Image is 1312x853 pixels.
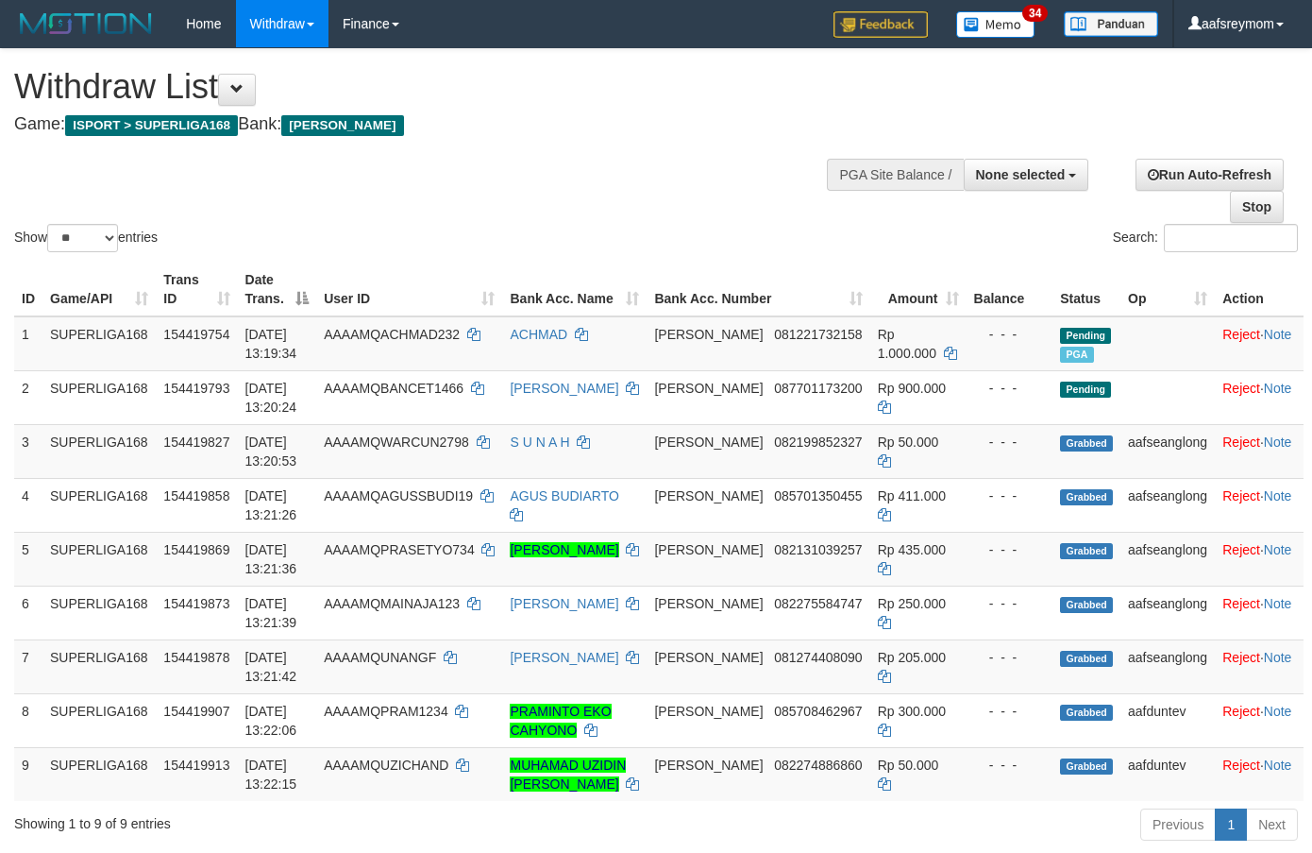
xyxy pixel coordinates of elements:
[14,316,42,371] td: 1
[163,435,229,450] span: 154419827
[1264,327,1292,342] a: Note
[281,115,403,136] span: [PERSON_NAME]
[245,435,297,469] span: [DATE] 13:20:53
[1215,478,1304,532] td: ·
[1215,586,1304,640] td: ·
[654,542,763,557] span: [PERSON_NAME]
[774,435,862,450] span: Copy 082199852327 to clipboard
[1215,532,1304,586] td: ·
[654,327,763,342] span: [PERSON_NAME]
[1215,370,1304,424] td: ·
[974,325,1046,344] div: - - -
[14,115,856,134] h4: Game: Bank:
[1264,596,1292,611] a: Note
[163,381,229,396] span: 154419793
[1120,747,1215,801] td: aafduntev
[1215,693,1304,747] td: ·
[324,542,475,557] span: AAAAMQPRASETYO734
[245,381,297,415] span: [DATE] 13:20:24
[974,594,1046,613] div: - - -
[654,758,763,773] span: [PERSON_NAME]
[42,640,156,693] td: SUPERLIGA168
[324,327,460,342] span: AAAAMQACHMAD232
[1120,532,1215,586] td: aafseanglong
[1215,316,1304,371] td: ·
[1264,758,1292,773] a: Note
[1264,488,1292,503] a: Note
[1120,263,1215,316] th: Op: activate to sort column ascending
[878,381,946,396] span: Rp 900.000
[14,586,42,640] td: 6
[42,316,156,371] td: SUPERLIGA168
[163,650,229,665] span: 154419878
[1222,758,1260,773] a: Reject
[14,424,42,478] td: 3
[1140,809,1216,841] a: Previous
[163,704,229,719] span: 154419907
[510,596,618,611] a: [PERSON_NAME]
[833,11,928,38] img: Feedback.jpg
[14,640,42,693] td: 7
[14,370,42,424] td: 2
[502,263,647,316] th: Bank Acc. Name: activate to sort column ascending
[1222,381,1260,396] a: Reject
[163,758,229,773] span: 154419913
[1022,5,1048,22] span: 34
[1120,586,1215,640] td: aafseanglong
[878,596,946,611] span: Rp 250.000
[42,586,156,640] td: SUPERLIGA168
[14,807,532,833] div: Showing 1 to 9 of 9 entries
[245,596,297,630] span: [DATE] 13:21:39
[1222,327,1260,342] a: Reject
[238,263,317,316] th: Date Trans.: activate to sort column descending
[774,488,862,503] span: Copy 085701350455 to clipboard
[1215,747,1304,801] td: ·
[510,381,618,396] a: [PERSON_NAME]
[1060,382,1111,398] span: Pending
[324,381,463,396] span: AAAAMQBANCET1466
[774,704,862,719] span: Copy 085708462967 to clipboard
[42,747,156,801] td: SUPERLIGA168
[42,424,156,478] td: SUPERLIGA168
[654,435,763,450] span: [PERSON_NAME]
[163,542,229,557] span: 154419869
[1215,640,1304,693] td: ·
[510,327,567,342] a: ACHMAD
[156,263,237,316] th: Trans ID: activate to sort column ascending
[14,224,158,252] label: Show entries
[654,381,763,396] span: [PERSON_NAME]
[1264,542,1292,557] a: Note
[245,327,297,361] span: [DATE] 13:19:34
[65,115,238,136] span: ISPORT > SUPERLIGA168
[1222,704,1260,719] a: Reject
[324,704,448,719] span: AAAAMQPRAM1234
[774,542,862,557] span: Copy 082131039257 to clipboard
[14,747,42,801] td: 9
[974,379,1046,398] div: - - -
[324,488,473,503] span: AAAAMQAGUSSBUDI19
[878,704,946,719] span: Rp 300.000
[510,650,618,665] a: [PERSON_NAME]
[47,224,118,252] select: Showentries
[1060,705,1113,721] span: Grabbed
[1222,650,1260,665] a: Reject
[324,758,448,773] span: AAAAMQUZICHAND
[42,693,156,747] td: SUPERLIGA168
[1264,704,1292,719] a: Note
[1264,435,1292,450] a: Note
[1120,424,1215,478] td: aafseanglong
[974,702,1046,721] div: - - -
[956,11,1035,38] img: Button%20Memo.svg
[245,488,297,522] span: [DATE] 13:21:26
[1060,489,1113,505] span: Grabbed
[324,435,469,450] span: AAAAMQWARCUN2798
[1060,651,1113,667] span: Grabbed
[163,327,229,342] span: 154419754
[1060,597,1113,613] span: Grabbed
[878,435,939,450] span: Rp 50.000
[1120,693,1215,747] td: aafduntev
[1215,424,1304,478] td: ·
[878,650,946,665] span: Rp 205.000
[42,532,156,586] td: SUPERLIGA168
[774,327,862,342] span: Copy 081221732158 to clipboard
